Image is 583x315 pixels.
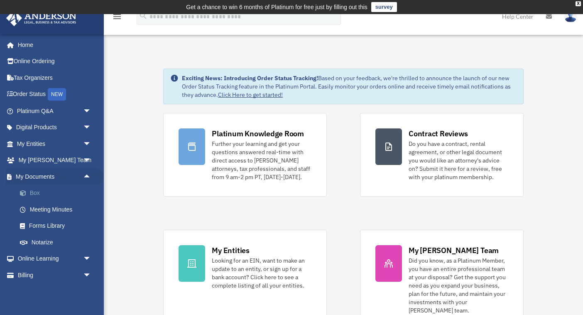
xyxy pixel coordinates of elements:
div: Further your learning and get your questions answered real-time with direct access to [PERSON_NAM... [212,140,311,181]
a: Meeting Minutes [12,201,104,218]
a: Platinum Knowledge Room Further your learning and get your questions answered real-time with dire... [163,113,327,197]
div: Looking for an EIN, want to make an update to an entity, or sign up for a bank account? Click her... [212,256,311,290]
strong: Exciting News: Introducing Order Status Tracking! [182,74,318,82]
a: My Entitiesarrow_drop_down [6,135,104,152]
div: Platinum Knowledge Room [212,128,304,139]
a: Platinum Q&Aarrow_drop_down [6,103,104,119]
div: Get a chance to win 6 months of Platinum for free just by filling out this [186,2,367,12]
a: Forms Library [12,218,104,234]
a: survey [371,2,397,12]
div: Contract Reviews [409,128,468,139]
span: arrow_drop_down [83,251,100,268]
img: Anderson Advisors Platinum Portal [4,10,79,26]
a: My Documentsarrow_drop_up [6,168,104,185]
span: arrow_drop_down [83,152,100,169]
div: Based on your feedback, we're thrilled to announce the launch of our new Order Status Tracking fe... [182,74,516,99]
div: Do you have a contract, rental agreement, or other legal document you would like an attorney's ad... [409,140,508,181]
a: Billingarrow_drop_down [6,267,104,283]
span: arrow_drop_down [83,135,100,153]
div: Did you know, as a Platinum Member, you have an entire professional team at your disposal? Get th... [409,256,508,315]
span: arrow_drop_down [83,267,100,284]
a: Events Calendar [6,283,104,300]
a: Home [6,37,100,53]
a: Tax Organizers [6,69,104,86]
div: close [576,1,581,6]
div: My Entities [212,245,249,256]
div: My [PERSON_NAME] Team [409,245,499,256]
img: User Pic [564,10,577,22]
a: Digital Productsarrow_drop_down [6,119,104,136]
a: My [PERSON_NAME] Teamarrow_drop_down [6,152,104,169]
a: Click Here to get started! [218,91,283,98]
a: Notarize [12,234,104,251]
span: arrow_drop_down [83,103,100,120]
a: Online Ordering [6,53,104,70]
a: Order StatusNEW [6,86,104,103]
i: search [139,11,148,20]
a: Box [12,185,104,202]
span: arrow_drop_up [83,168,100,185]
a: Online Learningarrow_drop_down [6,251,104,267]
div: NEW [48,88,66,101]
a: Contract Reviews Do you have a contract, rental agreement, or other legal document you would like... [360,113,524,197]
a: menu [112,15,122,22]
i: menu [112,12,122,22]
span: arrow_drop_down [83,119,100,136]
